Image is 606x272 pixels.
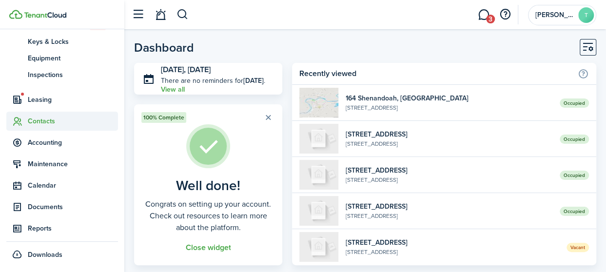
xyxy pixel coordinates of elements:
span: Maintenance [28,159,118,169]
img: 205A [299,196,338,226]
avatar-text: T [578,7,594,23]
img: TenantCloud [24,12,66,18]
span: Documents [28,202,118,212]
widget-list-item-description: [STREET_ADDRESS] [346,103,552,112]
well-done-title: Well done! [176,178,240,194]
span: Contacts [28,116,118,126]
button: Close widget [185,243,231,252]
b: [DATE] [243,76,264,86]
span: Accounting [28,137,118,148]
span: Occupied [560,98,589,108]
header-page-title: Dashboard [134,41,194,54]
widget-list-item-description: [STREET_ADDRESS] [346,139,552,148]
img: 205B [299,124,338,154]
a: View all [161,86,185,94]
span: Vacant [567,243,589,252]
h3: [DATE], [DATE] [161,64,275,76]
widget-list-item-title: [STREET_ADDRESS] [346,201,552,212]
widget-list-item-description: [STREET_ADDRESS] [346,248,559,256]
img: 203B [299,232,338,262]
a: Inspections [6,66,118,83]
well-done-description: Congrats on setting up your account. Check out resources to learn more about the platform. [141,198,275,233]
span: Inspections [28,70,118,80]
img: TenantCloud [9,10,22,19]
span: Equipment [28,53,118,63]
img: 203A [299,160,338,190]
span: Keys & Locks [28,37,118,47]
widget-list-item-title: [STREET_ADDRESS] [346,165,552,175]
button: Open resource center [497,6,513,23]
span: Calendar [28,180,118,191]
img: 1 [299,88,338,117]
button: Close [261,111,275,124]
span: Occupied [560,171,589,180]
button: Customise [580,39,596,56]
span: Leasing [28,95,118,105]
widget-list-item-title: 164 Shenandoah, [GEOGRAPHIC_DATA] [346,93,552,103]
span: Occupied [560,207,589,216]
span: Reports [28,223,118,233]
button: Search [176,6,189,23]
button: Open sidebar [129,5,147,24]
a: Equipment [6,50,118,66]
widget-list-item-title: [STREET_ADDRESS] [346,237,559,248]
a: Messaging [474,2,493,27]
widget-list-item-title: [STREET_ADDRESS] [346,129,552,139]
span: Occupied [560,135,589,144]
a: Reports [6,219,118,238]
span: Todd [535,12,574,19]
span: Downloads [28,250,62,260]
widget-list-item-description: [STREET_ADDRESS] [346,212,552,220]
widget-list-item-description: [STREET_ADDRESS] [346,175,552,184]
p: There are no reminders for . [161,76,265,86]
span: 3 [486,15,495,23]
home-widget-title: Recently viewed [299,68,573,79]
a: Keys & Locks [6,33,118,50]
span: 100% Complete [143,113,184,122]
a: Notifications [151,2,170,27]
